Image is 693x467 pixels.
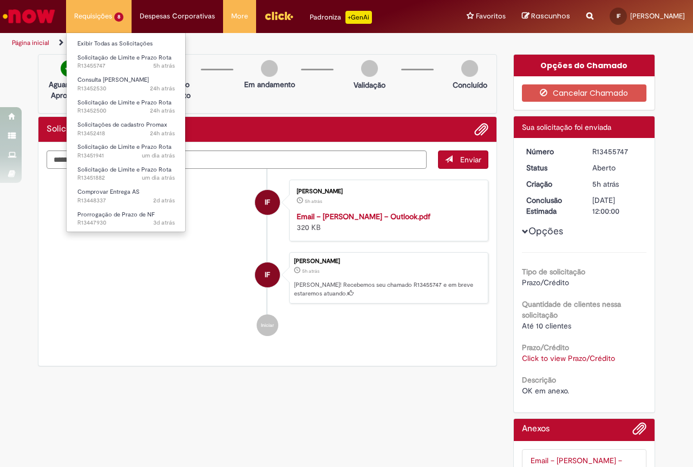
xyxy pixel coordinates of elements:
[77,174,175,182] span: R13451882
[297,211,477,233] div: 320 KB
[153,196,175,205] span: 2d atrás
[77,219,175,227] span: R13447930
[294,281,482,298] p: [PERSON_NAME]! Recebemos seu chamado R13455747 e em breve estaremos atuando.
[592,146,643,157] div: R13455747
[630,11,685,21] span: [PERSON_NAME]
[438,150,488,169] button: Enviar
[531,11,570,21] span: Rascunhos
[1,5,57,27] img: ServiceNow
[522,353,615,363] a: Click to view Prazo/Crédito
[114,12,123,22] span: 8
[592,195,643,216] div: [DATE] 12:00:00
[67,186,186,206] a: Aberto R13448337 : Comprovar Entrega AS
[77,84,175,93] span: R13452530
[47,252,488,304] li: Igor Polonio Fonseca
[77,166,172,174] span: Solicitação de Limite e Prazo Rota
[310,11,372,24] div: Padroniza
[153,196,175,205] time: 26/08/2025 13:30:34
[77,188,140,196] span: Comprovar Entrega AS
[67,164,186,184] a: Aberto R13451882 : Solicitação de Limite e Prazo Rota
[61,60,77,77] img: check-circle-green.png
[66,32,186,232] ul: Requisições
[67,209,186,229] a: Aberto R13447930 : Prorrogação de Prazo de NF
[474,122,488,136] button: Adicionar anexos
[142,174,175,182] span: um dia atrás
[153,219,175,227] span: 3d atrás
[592,179,619,189] span: 5h atrás
[354,80,385,90] p: Validação
[47,124,179,134] h2: Solicitação de Limite e Prazo Rota Histórico de tíquete
[150,84,175,93] span: 24h atrás
[264,8,293,24] img: click_logo_yellow_360x200.png
[47,150,427,169] textarea: Digite sua mensagem aqui...
[77,211,155,219] span: Prorrogação de Prazo de NF
[231,11,248,22] span: More
[518,195,585,216] dt: Conclusão Estimada
[294,258,482,265] div: [PERSON_NAME]
[77,107,175,115] span: R13452500
[150,107,175,115] time: 27/08/2025 13:42:41
[244,79,295,90] p: Em andamento
[518,162,585,173] dt: Status
[77,196,175,205] span: R13448337
[142,152,175,160] span: um dia atrás
[514,55,655,76] div: Opções do Chamado
[476,11,506,22] span: Favoritos
[47,169,488,347] ul: Histórico de tíquete
[77,76,149,84] span: Consulta [PERSON_NAME]
[153,219,175,227] time: 26/08/2025 11:44:43
[77,152,175,160] span: R13451941
[150,107,175,115] span: 24h atrás
[67,97,186,117] a: Aberto R13452500 : Solicitação de Limite e Prazo Rota
[632,422,646,441] button: Adicionar anexos
[77,121,167,129] span: Solicitações de cadastro Promax
[265,189,270,215] span: IF
[261,60,278,77] img: img-circle-grey.png
[74,11,112,22] span: Requisições
[77,98,172,107] span: Solicitação de Limite e Prazo Rota
[345,11,372,24] p: +GenAi
[67,38,186,50] a: Exibir Todas as Solicitações
[461,60,478,77] img: img-circle-grey.png
[460,155,481,165] span: Enviar
[297,188,477,195] div: [PERSON_NAME]
[43,79,95,101] p: Aguardando Aprovação
[522,122,611,132] span: Sua solicitação foi enviada
[8,33,454,53] ul: Trilhas de página
[361,60,378,77] img: img-circle-grey.png
[150,129,175,137] span: 24h atrás
[67,74,186,94] a: Aberto R13452530 : Consulta Serasa
[265,262,270,288] span: IF
[67,141,186,161] a: Aberto R13451941 : Solicitação de Limite e Prazo Rota
[255,190,280,215] div: Igor Polonio Fonseca
[12,38,49,47] a: Página inicial
[255,262,280,287] div: Igor Polonio Fonseca
[522,424,550,434] h2: Anexos
[522,84,647,102] button: Cancelar Chamado
[77,129,175,138] span: R13452418
[297,212,430,221] a: Email – [PERSON_NAME] – Outlook.pdf
[518,146,585,157] dt: Número
[140,11,215,22] span: Despesas Corporativas
[77,62,175,70] span: R13455747
[592,179,619,189] time: 28/08/2025 08:30:08
[67,119,186,139] a: Aberto R13452418 : Solicitações de cadastro Promax
[592,179,643,189] div: 28/08/2025 08:30:08
[302,268,319,274] time: 28/08/2025 08:30:08
[142,152,175,160] time: 27/08/2025 11:35:15
[522,321,571,331] span: Até 10 clientes
[153,62,175,70] span: 5h atrás
[67,52,186,72] a: Aberto R13455747 : Solicitação de Limite e Prazo Rota
[150,84,175,93] time: 27/08/2025 13:46:59
[77,54,172,62] span: Solicitação de Limite e Prazo Rota
[153,62,175,70] time: 28/08/2025 08:30:10
[305,198,322,205] time: 28/08/2025 08:29:58
[522,343,569,352] b: Prazo/Crédito
[592,162,643,173] div: Aberto
[522,299,621,320] b: Quantidade de clientes nessa solicitação
[453,80,487,90] p: Concluído
[518,179,585,189] dt: Criação
[522,375,556,385] b: Descrição
[522,267,585,277] b: Tipo de solicitação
